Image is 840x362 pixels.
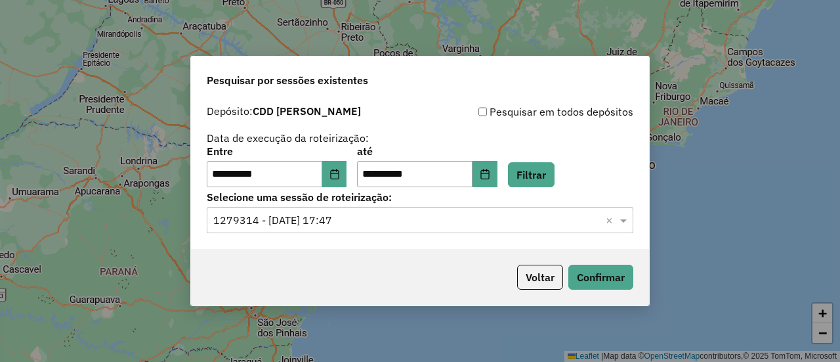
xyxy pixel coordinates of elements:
button: Choose Date [322,161,347,187]
button: Filtrar [508,162,555,187]
label: Data de execução da roteirização: [207,130,369,146]
button: Choose Date [472,161,497,187]
span: Pesquisar por sessões existentes [207,72,368,88]
label: Entre [207,143,346,159]
strong: CDD [PERSON_NAME] [253,104,361,118]
label: Selecione uma sessão de roteirização: [207,189,633,205]
label: até [357,143,497,159]
button: Confirmar [568,265,633,290]
div: Pesquisar em todos depósitos [420,104,633,120]
span: Clear all [606,212,617,228]
button: Voltar [517,265,563,290]
label: Depósito: [207,103,361,119]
